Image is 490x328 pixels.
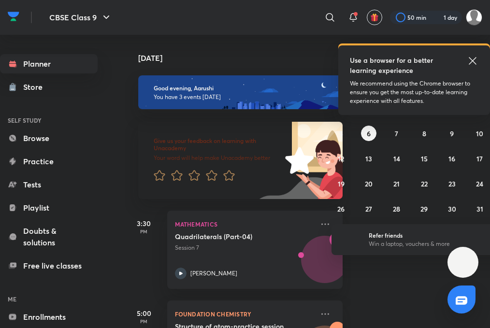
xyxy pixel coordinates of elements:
abbr: October 17, 2025 [476,154,483,163]
abbr: October 28, 2025 [393,204,400,214]
img: ttu [457,257,469,268]
abbr: October 19, 2025 [338,179,345,188]
button: October 26, 2025 [333,201,349,216]
button: October 29, 2025 [417,201,432,216]
button: October 13, 2025 [361,151,376,166]
abbr: October 15, 2025 [421,154,428,163]
h5: 5:00 [125,308,163,318]
abbr: October 21, 2025 [393,179,400,188]
h5: Use a browser for a better learning experience [350,55,446,75]
abbr: October 24, 2025 [476,179,483,188]
abbr: October 23, 2025 [448,179,456,188]
h6: Refer friends [369,231,488,240]
abbr: October 6, 2025 [367,129,371,138]
abbr: October 9, 2025 [450,129,454,138]
abbr: October 16, 2025 [448,154,455,163]
button: October 28, 2025 [389,201,404,216]
abbr: October 22, 2025 [421,179,428,188]
button: October 17, 2025 [472,151,488,166]
img: evening [138,75,343,109]
button: October 31, 2025 [472,201,488,216]
p: Foundation Chemistry [175,308,314,320]
h5: Quadrilaterals (Part-04) [175,232,295,242]
img: Company Logo [8,9,19,24]
button: October 7, 2025 [389,126,404,141]
p: You have 3 events [DATE] [154,93,328,101]
h5: 3:30 [125,218,163,228]
button: October 5, 2025 [333,126,349,141]
button: October 30, 2025 [444,201,460,216]
abbr: October 7, 2025 [395,129,398,138]
p: [PERSON_NAME] [190,269,237,278]
p: We recommend using the Chrome browser to ensure you get the most up-to-date learning experience w... [350,79,478,105]
button: October 15, 2025 [417,151,432,166]
button: October 23, 2025 [444,176,460,191]
button: October 9, 2025 [444,126,460,141]
p: Win a laptop, vouchers & more [369,240,488,248]
div: Store [23,81,48,93]
button: October 8, 2025 [417,126,432,141]
abbr: October 31, 2025 [476,204,483,214]
h6: Good evening, Aarushi [154,85,328,92]
button: October 27, 2025 [361,201,376,216]
button: avatar [367,10,382,25]
p: Session 7 [175,243,314,252]
button: October 21, 2025 [389,176,404,191]
abbr: October 26, 2025 [337,204,345,214]
img: referral [339,230,359,249]
p: PM [125,228,163,234]
abbr: October 27, 2025 [365,204,372,214]
img: avatar [370,13,379,22]
button: October 14, 2025 [389,151,404,166]
abbr: October 12, 2025 [338,154,344,163]
h4: [DATE] [138,54,353,62]
p: Mathematics [175,218,314,230]
button: CBSE Class 9 [43,8,118,27]
button: October 22, 2025 [417,176,432,191]
abbr: October 5, 2025 [339,129,343,138]
button: October 10, 2025 [472,126,488,141]
button: October 20, 2025 [361,176,376,191]
img: streak [432,13,442,22]
abbr: October 29, 2025 [420,204,428,214]
abbr: October 20, 2025 [365,179,373,188]
a: Company Logo [8,9,19,26]
button: October 12, 2025 [333,151,349,166]
abbr: October 8, 2025 [422,129,426,138]
h6: Give us your feedback on learning with Unacademy [154,137,286,152]
p: PM [125,318,163,324]
img: Avatar [302,241,348,287]
p: Your word will help make Unacademy better [154,154,286,162]
img: Aarushi [466,9,482,26]
button: October 19, 2025 [333,176,349,191]
abbr: October 30, 2025 [448,204,456,214]
button: October 16, 2025 [444,151,460,166]
button: October 6, 2025 [361,126,376,141]
img: feedback_image [252,122,343,199]
abbr: October 13, 2025 [365,154,372,163]
button: October 24, 2025 [472,176,488,191]
abbr: October 10, 2025 [476,129,483,138]
abbr: October 14, 2025 [393,154,400,163]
